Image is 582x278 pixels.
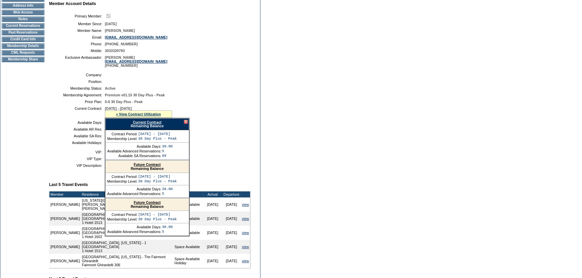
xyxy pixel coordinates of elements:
[203,240,222,254] td: [DATE]
[203,254,222,268] td: [DATE]
[105,49,125,53] span: 3033329793
[105,35,167,39] a: [EMAIL_ADDRESS][DOMAIN_NAME]
[138,179,177,183] td: 30 Day Plus - Peak
[107,213,137,217] td: Contract Period:
[138,137,177,141] td: 30 Day Plus - Peak
[138,213,177,217] td: [DATE] - [DATE]
[162,187,173,191] td: 30.00
[162,144,173,148] td: 30.00
[107,154,161,158] td: Available SA Reservations:
[49,254,81,268] td: [PERSON_NAME]
[2,50,44,55] td: CWL Requests
[105,42,138,46] span: [PHONE_NUMBER]
[222,226,241,240] td: [DATE]
[242,259,249,263] a: view
[81,197,174,212] td: [US_STATE][GEOGRAPHIC_DATA], [US_STATE] - [PERSON_NAME] [US_STATE] [PERSON_NAME] [US_STATE] 810
[222,212,241,226] td: [DATE]
[242,231,249,235] a: view
[2,3,44,8] td: Address Info
[162,154,173,158] td: 99
[106,160,189,173] div: Remaining Balance
[162,225,173,229] td: 30.00
[107,179,137,183] td: Membership Level:
[81,254,174,268] td: [GEOGRAPHIC_DATA], [US_STATE] - The Fairmont Ghirardelli Fairmont Ghirardelli 306
[52,13,102,19] td: Primary Member:
[2,23,44,29] td: Current Reservations
[105,106,132,110] span: [DATE] - [DATE]
[52,86,102,90] td: Membership Status:
[133,120,161,124] a: Current Contract
[105,22,117,26] span: [DATE]
[134,163,161,167] a: Future Contract
[107,132,137,136] td: Contract Period:
[222,254,241,268] td: [DATE]
[49,1,96,6] b: Member Account Details
[105,93,165,97] span: Premium v01.15 30 Day Plus - Peak
[222,240,241,254] td: [DATE]
[105,100,143,104] span: 0-0 30 Day Plus - Peak
[222,191,241,197] td: Departure
[81,240,174,254] td: [GEOGRAPHIC_DATA], [US_STATE] - 1 [GEOGRAPHIC_DATA] 1 Hotel 1513
[2,43,44,49] td: Membership Details
[105,59,167,63] a: [EMAIL_ADDRESS][DOMAIN_NAME]
[52,42,102,46] td: Phone:
[49,226,81,240] td: [PERSON_NAME]
[162,230,173,234] td: 5
[107,144,161,148] td: Available Days:
[2,37,44,42] td: Credit Card Info
[52,121,102,125] td: Available Days:
[107,149,161,153] td: Available Advanced Reservations:
[52,141,102,145] td: Available Holidays:
[52,164,102,168] td: VIP Description:
[52,73,102,77] td: Company:
[203,197,222,212] td: [DATE]
[173,254,203,268] td: Space Available Holiday
[49,197,81,212] td: [PERSON_NAME]
[105,29,135,33] span: [PERSON_NAME]
[106,198,189,211] div: Remaining Balance
[105,86,116,90] span: Active
[2,30,44,35] td: Past Reservations
[105,55,167,67] span: [PERSON_NAME] [PHONE_NUMBER]
[242,202,249,206] a: view
[138,132,177,136] td: [DATE] - [DATE]
[2,16,44,22] td: Notes
[52,106,102,118] td: Current Contract:
[52,100,102,104] td: Price Plan:
[162,192,173,196] td: 5
[2,10,44,15] td: Web Access
[242,217,249,221] a: view
[107,175,137,179] td: Contract Period:
[138,217,177,221] td: 30 Day Plus - Peak
[49,191,81,197] td: Member
[52,157,102,161] td: VIP Type:
[222,197,241,212] td: [DATE]
[203,226,222,240] td: [DATE]
[116,112,161,116] a: » View Contract Utilization
[242,245,249,249] a: view
[203,191,222,197] td: Arrival
[52,93,102,97] td: Membership Agreement:
[52,29,102,33] td: Member Name:
[52,127,102,131] td: Available AR Res:
[52,80,102,84] td: Position:
[134,200,161,204] a: Future Contract
[2,57,44,62] td: Membership Share
[52,49,102,53] td: Mobile:
[203,212,222,226] td: [DATE]
[52,150,102,154] td: VIP:
[162,149,173,153] td: 5
[107,217,137,221] td: Membership Level:
[52,134,102,138] td: Available SA Res:
[105,118,189,130] div: Remaining Balance
[107,230,161,234] td: Available Advanced Reservations:
[52,55,102,67] td: Exclusive Ambassador:
[49,182,88,187] b: Last 5 Travel Events
[138,175,177,179] td: [DATE] - [DATE]
[49,212,81,226] td: [PERSON_NAME]
[81,212,174,226] td: [GEOGRAPHIC_DATA], [US_STATE] - 1 [GEOGRAPHIC_DATA] 1 Hotel 1513
[107,192,161,196] td: Available Advanced Reservations:
[49,240,81,254] td: [PERSON_NAME]
[107,137,137,141] td: Membership Level:
[52,35,102,39] td: Email:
